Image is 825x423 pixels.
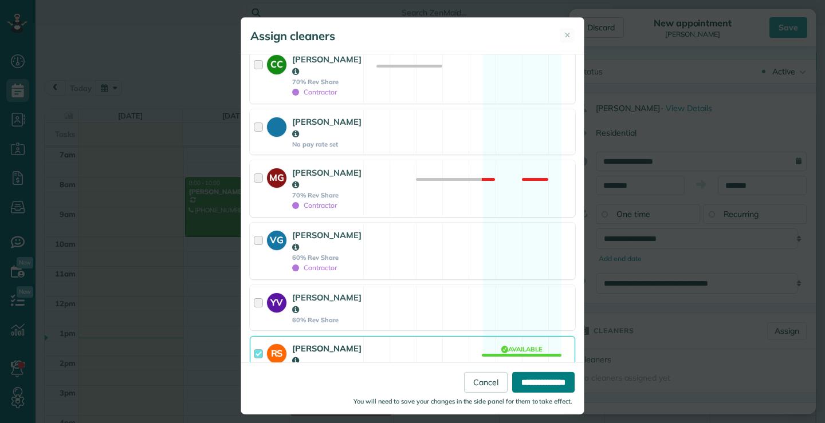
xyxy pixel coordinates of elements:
[292,116,362,139] strong: [PERSON_NAME]
[292,292,362,315] strong: [PERSON_NAME]
[292,230,362,252] strong: [PERSON_NAME]
[353,397,572,405] small: You will need to save your changes in the side panel for them to take effect.
[292,140,362,148] strong: No pay rate set
[564,30,571,41] span: ✕
[292,254,362,262] strong: 60% Rev Share
[292,263,337,272] span: Contractor
[464,372,508,393] a: Cancel
[292,316,362,324] strong: 60% Rev Share
[292,78,362,86] strong: 70% Rev Share
[267,231,286,247] strong: VG
[267,168,286,184] strong: MG
[250,28,335,44] h5: Assign cleaners
[292,167,362,190] strong: [PERSON_NAME]
[267,55,286,71] strong: CC
[292,54,362,77] strong: [PERSON_NAME]
[292,191,362,199] strong: 70% Rev Share
[292,88,337,96] span: Contractor
[292,201,337,209] span: Contractor
[267,344,286,360] strong: RS
[292,343,362,366] strong: [PERSON_NAME]
[267,293,286,309] strong: YV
